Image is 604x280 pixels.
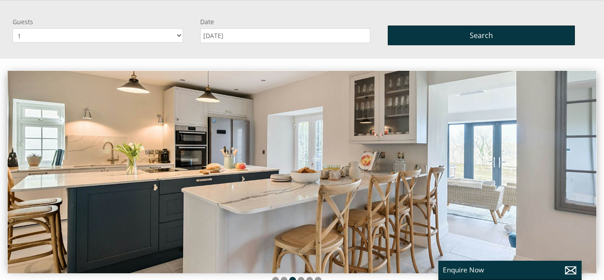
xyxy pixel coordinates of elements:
[388,26,575,45] button: Search
[200,17,371,26] label: Date
[13,17,183,26] label: Guests
[470,30,493,40] span: Search
[200,28,371,43] input: Arrival Date
[443,265,577,275] p: Enquire Now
